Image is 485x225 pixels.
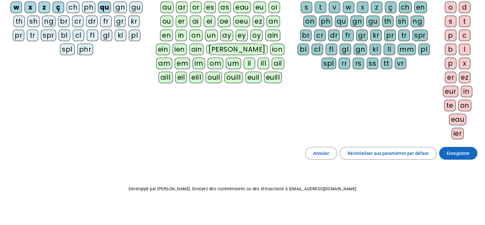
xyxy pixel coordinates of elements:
[129,30,140,41] div: pl
[67,2,79,13] div: ch
[367,58,378,69] div: ss
[175,58,190,69] div: em
[205,30,218,41] div: un
[384,30,396,41] div: pr
[42,16,55,27] div: ng
[459,16,470,27] div: t
[233,2,251,13] div: eau
[253,16,264,27] div: ez
[175,72,187,83] div: eil
[189,72,203,83] div: eill
[25,2,36,13] div: x
[340,147,437,160] button: Réinitialiser aux paramètres par défaut
[445,72,456,83] div: er
[39,2,50,13] div: z
[350,16,364,27] div: gn
[160,30,173,41] div: en
[348,149,429,157] span: Réinitialiser aux paramètres par défaut
[175,30,187,41] div: in
[246,72,261,83] div: euil
[220,30,233,41] div: ay
[313,149,329,157] span: Annuler
[13,30,24,41] div: pr
[41,30,56,41] div: spr
[114,2,127,13] div: gn
[267,16,280,27] div: an
[449,114,467,125] div: eau
[5,185,480,193] p: Développé par [PERSON_NAME]. Envoyez des commentaires ou des rétroactions à [EMAIL_ADDRESS][DOMAI...
[206,44,267,55] div: [PERSON_NAME]
[445,58,456,69] div: p
[233,16,250,27] div: oeu
[411,16,424,27] div: ng
[321,58,336,69] div: spl
[314,30,326,41] div: cr
[189,30,202,41] div: on
[353,58,364,69] div: rs
[270,44,285,55] div: ion
[129,2,143,13] div: gu
[461,86,472,97] div: in
[59,30,70,41] div: bl
[208,58,223,69] div: om
[272,58,284,69] div: ail
[87,30,98,41] div: fl
[224,72,243,83] div: ouill
[395,58,406,69] div: vr
[370,30,382,41] div: kr
[459,58,470,69] div: x
[398,30,410,41] div: tr
[366,16,379,27] div: gu
[13,16,25,27] div: th
[412,30,428,41] div: spr
[176,2,187,13] div: ar
[444,100,456,111] div: te
[459,2,470,13] div: d
[445,30,456,41] div: p
[445,2,456,13] div: o
[73,30,84,41] div: cl
[371,2,382,13] div: z
[72,16,84,27] div: cr
[11,2,22,13] div: w
[60,44,75,55] div: spl
[326,44,337,55] div: fl
[418,44,430,55] div: pl
[190,2,202,13] div: or
[329,2,340,13] div: v
[82,2,95,13] div: ph
[458,100,471,111] div: on
[158,72,173,83] div: aill
[356,30,368,41] div: gr
[258,58,269,69] div: ill
[160,2,173,13] div: au
[250,30,263,41] div: oy
[335,16,348,27] div: qu
[193,58,205,69] div: im
[27,16,40,27] div: sh
[101,30,112,41] div: gl
[459,44,470,55] div: l
[399,2,412,13] div: ch
[328,30,340,41] div: dr
[443,86,458,97] div: eur
[459,72,470,83] div: ez
[301,2,312,13] div: s
[315,2,326,13] div: t
[396,16,408,27] div: sh
[264,72,282,83] div: euill
[343,2,354,13] div: w
[114,16,126,27] div: gr
[268,2,280,13] div: oi
[384,44,395,55] div: ll
[98,2,111,13] div: qu
[414,2,427,13] div: en
[312,44,323,55] div: cl
[398,44,416,55] div: mm
[156,44,170,55] div: ein
[265,30,280,41] div: ain
[218,16,231,27] div: oe
[452,128,464,139] div: ier
[244,58,255,69] div: il
[447,149,470,157] span: Enregistrer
